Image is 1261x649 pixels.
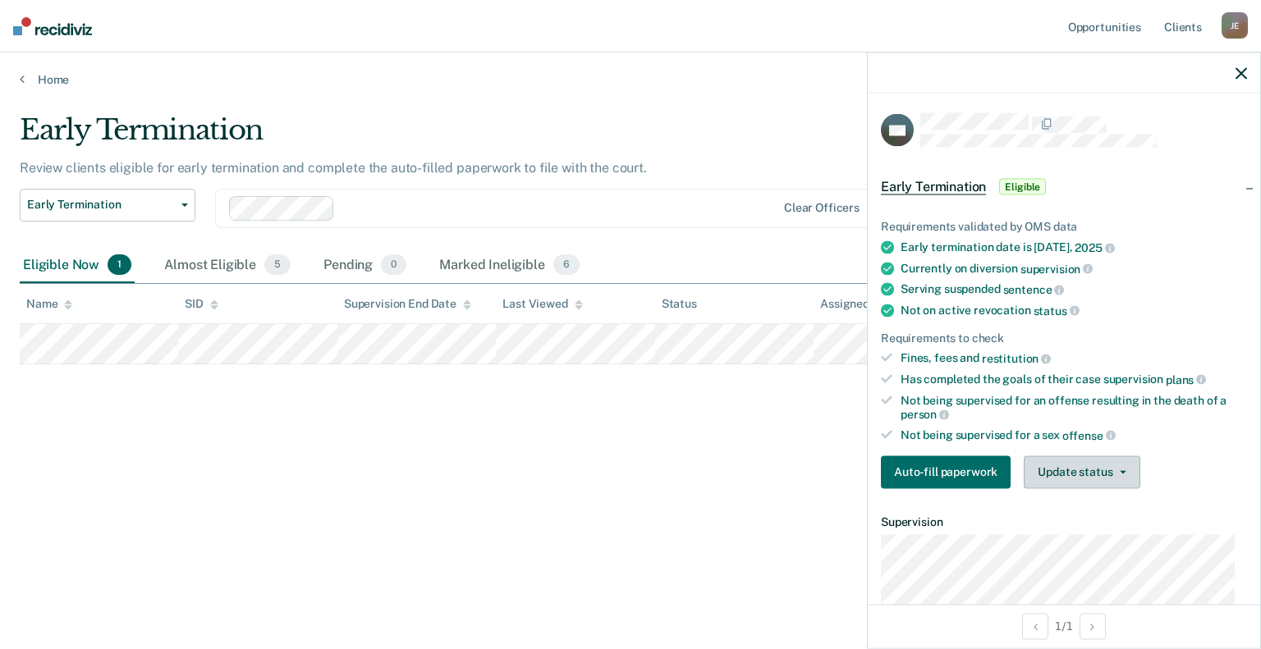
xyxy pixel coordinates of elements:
[436,248,583,284] div: Marked Ineligible
[108,254,131,276] span: 1
[264,254,291,276] span: 5
[320,248,410,284] div: Pending
[1003,283,1065,296] span: sentence
[901,408,949,421] span: person
[901,304,1247,318] div: Not on active revocation
[901,351,1247,366] div: Fines, fees and
[20,248,135,284] div: Eligible Now
[901,282,1247,297] div: Serving suspended
[881,179,986,195] span: Early Termination
[1166,372,1206,386] span: plans
[344,297,471,311] div: Supervision End Date
[1020,262,1093,275] span: supervision
[868,604,1260,647] div: 1 / 1
[1034,304,1080,317] span: status
[161,248,294,284] div: Almost Eligible
[20,72,1241,87] a: Home
[1075,241,1114,254] span: 2025
[1024,455,1139,488] button: Update status
[820,297,897,311] div: Assigned to
[881,455,1011,488] button: Auto-fill paperwork
[901,261,1247,276] div: Currently on diversion
[1222,12,1248,39] div: J E
[881,220,1247,234] div: Requirements validated by OMS data
[982,352,1051,365] span: restitution
[901,372,1247,387] div: Has completed the goals of their case supervision
[1062,428,1116,441] span: offense
[13,17,92,35] img: Recidiviz
[27,198,175,212] span: Early Termination
[1022,613,1048,639] button: Previous Opportunity
[662,297,697,311] div: Status
[881,514,1247,528] dt: Supervision
[381,254,406,276] span: 0
[784,201,860,215] div: Clear officers
[901,393,1247,421] div: Not being supervised for an offense resulting in the death of a
[881,455,1017,488] a: Navigate to form link
[26,297,72,311] div: Name
[20,160,647,176] p: Review clients eligible for early termination and complete the auto-filled paperwork to file with...
[901,240,1247,255] div: Early termination date is [DATE],
[901,428,1247,443] div: Not being supervised for a sex
[20,113,965,160] div: Early Termination
[185,297,218,311] div: SID
[881,331,1247,345] div: Requirements to check
[1080,613,1106,639] button: Next Opportunity
[868,161,1260,213] div: Early TerminationEligible
[999,179,1046,195] span: Eligible
[502,297,582,311] div: Last Viewed
[553,254,580,276] span: 6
